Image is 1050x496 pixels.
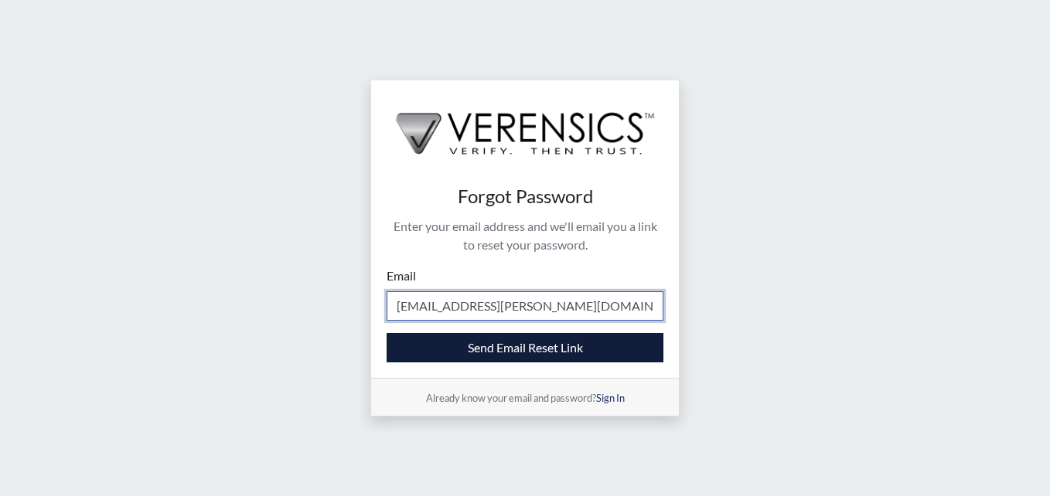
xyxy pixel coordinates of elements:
[387,291,663,321] input: Email
[371,80,679,170] img: logo-wide-black.2aad4157.png
[387,267,416,285] label: Email
[387,333,663,362] button: Send Email Reset Link
[387,217,663,254] p: Enter your email address and we'll email you a link to reset your password.
[387,185,663,208] h4: Forgot Password
[596,392,625,404] a: Sign In
[426,392,625,404] small: Already know your email and password?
